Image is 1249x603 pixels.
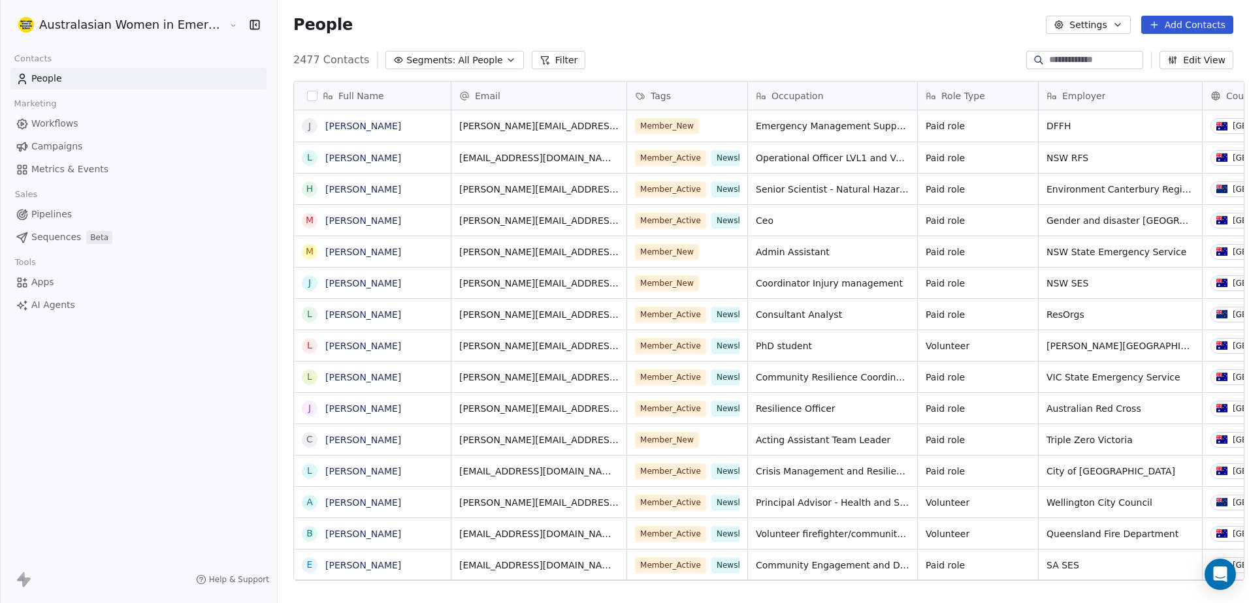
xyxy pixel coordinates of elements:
span: ResOrgs [1046,308,1194,321]
a: [PERSON_NAME] [325,435,401,445]
span: Newsletter_Subscriber [711,557,810,573]
span: Newsletter_Subscriber [711,150,810,166]
button: Filter [532,51,586,69]
button: Edit View [1160,51,1233,69]
span: Queensland Fire Department [1046,527,1194,540]
span: Paid role [926,433,1030,446]
span: Emergency Management Support Officer [756,119,909,132]
span: Campaigns [31,140,82,153]
a: Metrics & Events [10,159,267,180]
span: Paid role [926,465,1030,478]
a: [PERSON_NAME] [325,529,401,539]
div: J [308,276,311,290]
span: [EMAIL_ADDRESS][DOMAIN_NAME] [459,465,619,478]
span: Member_Active [635,463,706,479]
span: Volunteer [926,496,1030,509]
span: Role Type [941,89,985,102]
span: NSW RFS [1046,151,1194,164]
span: Employer [1062,89,1105,102]
span: Volunteer [926,527,1030,540]
span: Acting Assistant Team Leader [756,433,909,446]
span: Principal Advisor - Health and Safety [756,496,909,509]
a: Pipelines [10,204,267,225]
a: Workflows [10,113,267,134]
a: [PERSON_NAME] [325,466,401,476]
span: Member_New [635,118,699,134]
span: [PERSON_NAME][EMAIL_ADDRESS][PERSON_NAME][DOMAIN_NAME] [459,119,619,132]
span: Marketing [8,94,62,114]
a: Help & Support [196,574,269,585]
span: [EMAIL_ADDRESS][DOMAIN_NAME] [459,527,619,540]
span: Newsletter_Subscriber [711,526,810,542]
span: People [293,15,353,35]
span: Segments: [406,54,455,67]
a: [PERSON_NAME] [325,153,401,163]
span: Member_Active [635,213,706,228]
span: Paid role [926,559,1030,572]
div: Role Type [918,82,1038,110]
span: Member_Active [635,181,706,197]
span: 2477 Contacts [293,52,369,68]
span: [PERSON_NAME][EMAIL_ADDRESS][PERSON_NAME][DOMAIN_NAME] [459,183,619,196]
span: SA SES [1046,559,1194,572]
span: Consultant Analyst [756,308,909,321]
div: grid [294,110,451,581]
span: People [31,72,62,85]
span: Newsletter_Subscriber [711,307,810,322]
button: Settings [1046,16,1130,34]
div: Employer [1039,82,1202,110]
span: Member_Active [635,307,706,322]
span: [PERSON_NAME][EMAIL_ADDRESS][PERSON_NAME][DOMAIN_NAME] [459,371,619,384]
span: Community Engagement and Diversity and Inclusion [756,559,909,572]
button: Add Contacts [1141,16,1233,34]
span: Newsletter_Subscriber [711,213,810,228]
span: Member_New [635,275,699,291]
span: Member_Active [635,338,706,354]
span: Paid role [926,245,1030,258]
span: NSW SES [1046,277,1194,290]
span: [PERSON_NAME][EMAIL_ADDRESS][PERSON_NAME][DOMAIN_NAME] [459,402,619,415]
span: Full Name [338,89,384,102]
a: [PERSON_NAME] [325,215,401,226]
div: Tags [627,82,747,110]
span: [PERSON_NAME][EMAIL_ADDRESS][DOMAIN_NAME] [459,496,619,509]
span: Member_New [635,244,699,260]
span: Paid role [926,277,1030,290]
span: Occupation [771,89,824,102]
a: [PERSON_NAME] [325,497,401,508]
span: Help & Support [209,574,269,585]
img: Logo%20A%20white%20300x300.png [18,17,34,33]
a: [PERSON_NAME] [325,184,401,194]
span: Australian Red Cross [1046,402,1194,415]
span: Metrics & Events [31,162,108,176]
span: [PERSON_NAME][EMAIL_ADDRESS][PERSON_NAME][DOMAIN_NAME] [459,308,619,321]
span: Resilience Officer [756,402,909,415]
span: Member_Active [635,557,706,573]
div: Open Intercom Messenger [1205,559,1236,590]
span: Admin Assistant [756,245,909,258]
span: Newsletter_Subscriber [711,338,810,354]
span: Paid role [926,119,1030,132]
span: Operational Officer LVL1 and Volunteer Firefighter [756,151,909,164]
span: Member_Active [635,401,706,416]
span: Newsletter_Subscriber [711,369,810,385]
span: Apps [31,275,54,289]
span: Coordinator Injury management [756,277,909,290]
span: Senior Scientist - Natural Hazards [756,183,909,196]
span: Email [475,89,500,102]
a: [PERSON_NAME] [325,309,401,320]
span: Newsletter_Subscriber [711,495,810,510]
span: Tools [9,253,41,272]
div: L [307,151,312,164]
div: M [306,245,314,258]
div: L [307,464,312,478]
span: [EMAIL_ADDRESS][DOMAIN_NAME] [459,559,619,572]
span: Sequences [31,230,81,244]
a: Apps [10,271,267,293]
div: Full Name [294,82,451,110]
span: Newsletter_Subscriber [711,181,810,197]
div: C [306,433,313,446]
div: L [307,339,312,352]
span: Crisis Management and Resilience Advisor [756,465,909,478]
span: Member_New [635,432,699,448]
